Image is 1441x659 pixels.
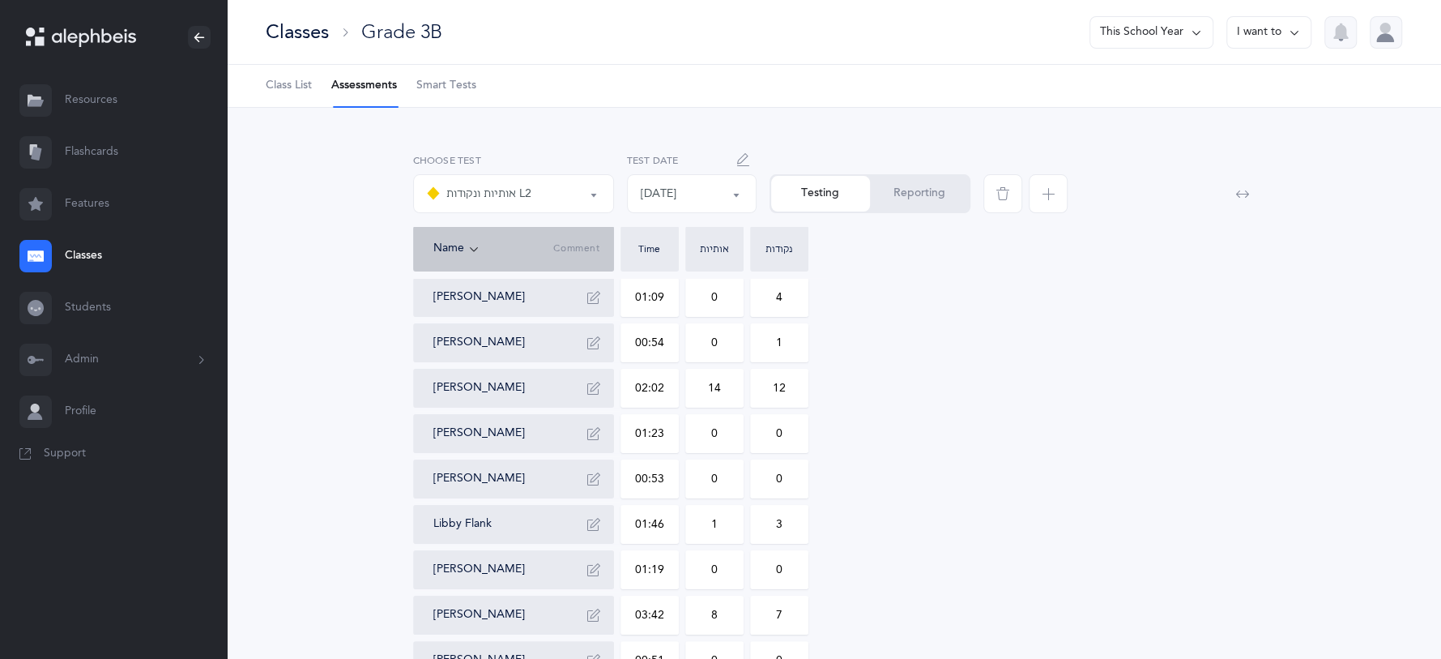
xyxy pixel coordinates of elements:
[1226,16,1311,49] button: I want to
[433,516,492,533] button: Libby Flank
[625,244,675,254] div: Time
[266,19,329,45] div: Classes
[1089,16,1213,49] button: This School Year
[433,335,525,351] button: [PERSON_NAME]
[361,19,442,45] div: Grade 3B
[433,380,525,396] button: [PERSON_NAME]
[44,446,86,462] span: Support
[427,184,531,203] div: אותיות ונקודות L2
[433,562,525,578] button: [PERSON_NAME]
[621,506,678,543] input: MM:SS
[433,471,525,487] button: [PERSON_NAME]
[627,174,757,213] button: 09/08/2025
[266,78,312,94] span: Class List
[621,415,678,452] input: MM:SS
[641,186,676,203] div: [DATE]
[433,240,554,258] div: Name
[689,244,740,254] div: אותיות
[754,244,804,254] div: נקודות
[416,78,476,94] span: Smart Tests
[413,174,614,213] button: אותיות ונקודות L2
[621,279,678,316] input: MM:SS
[553,242,599,255] span: Comment
[433,289,525,306] button: [PERSON_NAME]
[621,370,678,407] input: MM:SS
[433,607,525,623] button: [PERSON_NAME]
[413,153,614,168] label: Choose test
[870,176,969,212] button: Reporting
[621,460,678,498] input: MM:SS
[621,551,678,588] input: MM:SS
[621,597,678,634] input: MM:SS
[433,426,525,442] button: [PERSON_NAME]
[621,324,678,362] input: MM:SS
[627,153,757,168] label: Test Date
